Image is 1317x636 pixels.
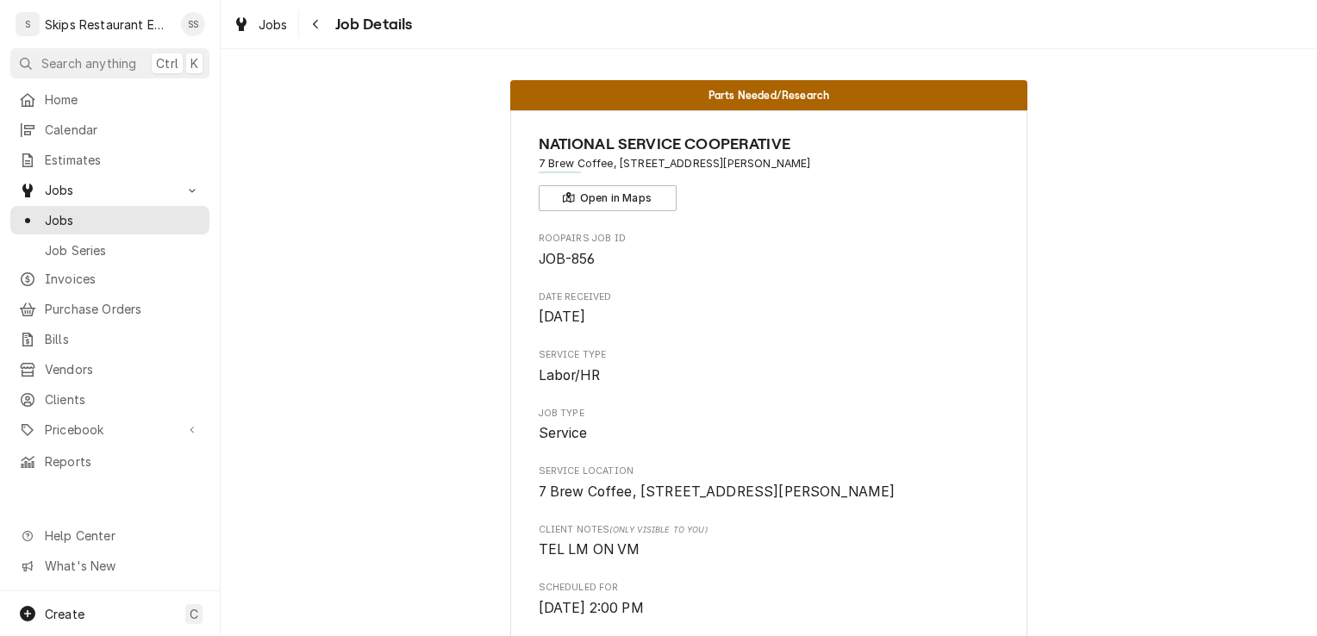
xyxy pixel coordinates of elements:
[10,552,209,580] a: Go to What's New
[708,90,829,101] span: Parts Needed/Research
[539,425,588,441] span: Service
[539,309,586,325] span: [DATE]
[10,85,209,114] a: Home
[10,447,209,476] a: Reports
[10,295,209,323] a: Purchase Orders
[45,527,199,545] span: Help Center
[539,249,1000,270] span: Roopairs Job ID
[539,185,677,211] button: Open in Maps
[16,12,40,36] div: S
[539,348,1000,385] div: Service Type
[510,80,1027,110] div: Status
[226,10,295,39] a: Jobs
[539,307,1000,327] span: Date Received
[10,206,209,234] a: Jobs
[539,290,1000,304] span: Date Received
[539,232,1000,246] span: Roopairs Job ID
[10,236,209,265] a: Job Series
[539,133,1000,156] span: Name
[45,90,201,109] span: Home
[539,541,640,558] span: TEL LM ON VM
[539,407,1000,421] span: Job Type
[330,13,413,36] span: Job Details
[539,423,1000,444] span: Job Type
[10,355,209,383] a: Vendors
[539,407,1000,444] div: Job Type
[45,557,199,575] span: What's New
[539,348,1000,362] span: Service Type
[539,581,1000,595] span: Scheduled For
[539,598,1000,619] span: Scheduled For
[539,365,1000,386] span: Service Type
[539,482,1000,502] span: Service Location
[539,523,1000,537] span: Client Notes
[45,607,84,621] span: Create
[45,300,201,318] span: Purchase Orders
[539,156,1000,171] span: Address
[45,16,172,34] div: Skips Restaurant Equipment
[609,525,707,534] span: (Only Visible to You)
[45,421,175,439] span: Pricebook
[539,523,1000,560] div: [object Object]
[303,10,330,38] button: Navigate back
[190,605,198,623] span: C
[156,54,178,72] span: Ctrl
[41,54,136,72] span: Search anything
[539,133,1000,211] div: Client Information
[539,600,644,616] span: [DATE] 2:00 PM
[539,539,1000,560] span: [object Object]
[10,385,209,414] a: Clients
[10,115,209,144] a: Calendar
[10,521,209,550] a: Go to Help Center
[10,415,209,444] a: Go to Pricebook
[539,251,596,267] span: JOB-856
[45,360,201,378] span: Vendors
[45,211,201,229] span: Jobs
[539,367,600,383] span: Labor/HR
[45,330,201,348] span: Bills
[10,48,209,78] button: Search anythingCtrlK
[181,12,205,36] div: Shan Skipper's Avatar
[539,465,1000,478] span: Service Location
[45,452,201,471] span: Reports
[45,181,175,199] span: Jobs
[45,121,201,139] span: Calendar
[539,581,1000,618] div: Scheduled For
[10,176,209,204] a: Go to Jobs
[539,232,1000,269] div: Roopairs Job ID
[45,390,201,408] span: Clients
[539,290,1000,327] div: Date Received
[259,16,288,34] span: Jobs
[45,241,201,259] span: Job Series
[539,483,896,500] span: 7 Brew Coffee, [STREET_ADDRESS][PERSON_NAME]
[45,151,201,169] span: Estimates
[10,265,209,293] a: Invoices
[10,146,209,174] a: Estimates
[190,54,198,72] span: K
[181,12,205,36] div: SS
[539,465,1000,502] div: Service Location
[10,325,209,353] a: Bills
[45,270,201,288] span: Invoices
